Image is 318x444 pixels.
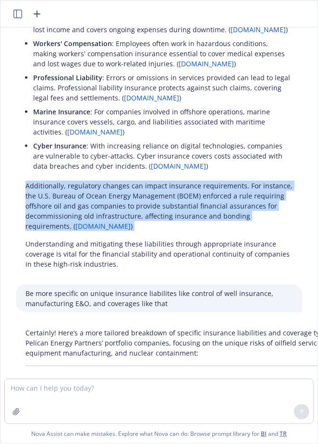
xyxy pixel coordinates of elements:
span: Workers' Compensation [33,39,112,48]
a: BI [261,430,267,438]
span: Marine Insurance [33,107,90,116]
a: [DOMAIN_NAME] [124,93,179,102]
p: Understanding and mitigating these liabilities through appropriate insurance coverage is vital fo... [25,239,293,269]
p: : Employees often work in hazardous conditions, making workers' compensation insurance essential ... [33,38,293,69]
a: [DOMAIN_NAME] [231,25,286,34]
span: Nova Assist can make mistakes. Explore what Nova can do: Browse prompt library for and [4,424,314,444]
a: [DOMAIN_NAME] [179,59,234,68]
p: : For companies involved in offshore operations, marine insurance covers vessels, cargo, and liab... [33,107,293,137]
p: Additionally, regulatory changes can impact insurance requirements. For instance, the U.S. Bureau... [25,181,293,231]
p: : With increasing reliance on digital technologies, companies are vulnerable to cyber-attacks. Cy... [33,141,293,171]
p: Be more specific on unique insurance liabilites like control of well insurance, manufacturing E&O... [25,288,293,308]
a: [DOMAIN_NAME] [67,127,122,136]
a: [DOMAIN_NAME] [75,222,131,231]
a: [DOMAIN_NAME] [151,161,206,171]
span: Professional Liability [33,73,102,82]
span: Cyber Insurance [33,141,86,150]
p: : Errors or omissions in services provided can lead to legal claims. Professional liability insur... [33,73,293,103]
a: TR [280,430,287,438]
